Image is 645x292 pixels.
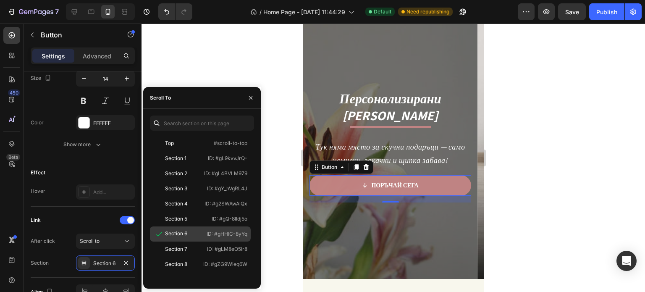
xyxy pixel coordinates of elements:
div: Add... [93,189,133,196]
p: ID: #gQ-8Ildj5o [212,215,247,223]
div: Section 6 [93,260,118,267]
div: Section 4 [165,200,188,208]
iframe: Design area [303,24,484,292]
button: Show more [31,137,135,152]
span: Default [374,8,391,16]
div: Color [31,119,44,126]
p: ID: #gY_hVgRL4J [207,185,247,192]
div: Hover [31,187,45,195]
p: Settings [42,52,65,61]
div: 450 [8,89,20,96]
div: Show more [63,140,102,149]
span: Save [565,8,579,16]
div: Open Intercom Messenger [616,251,637,271]
div: Top [165,139,174,147]
div: FFFFFF [93,119,133,127]
div: Section 8 [165,260,187,268]
button: Scroll to [76,234,135,249]
span: Scroll to [80,238,100,244]
p: 7 [55,7,59,17]
div: Publish [596,8,617,16]
span: Need republishing [406,8,449,16]
div: Section 5 [165,215,187,223]
p: ID: #gL4BVLM979 [204,170,247,177]
div: Section 1 [165,155,186,162]
p: Advanced [83,52,111,61]
p: ID: #gL9kvvJrQ- [208,155,247,162]
div: Section 7 [165,245,187,253]
span: / [260,8,262,16]
div: Scroll To [150,94,171,102]
div: Section 2 [165,170,187,177]
p: ID: #g2SWAwAlQx [205,200,247,208]
p: #scroll-to-top [214,139,247,147]
div: Undo/Redo [158,3,192,20]
span: Home Page - [DATE] 11:44:29 [263,8,345,16]
div: Section 6 [165,230,187,237]
p: ID: #gHHIC-8yYq [207,230,247,238]
p: Button [41,30,112,40]
div: Link [31,216,41,224]
div: Section 3 [165,185,187,192]
button: 7 [3,3,63,20]
div: Section [31,259,49,267]
button: Publish [589,3,624,20]
input: Search section on this page [150,116,254,131]
p: ID: #gLM8eO5Ir8 [207,245,247,253]
div: Beta [6,154,20,160]
p: ID: #gZG9Wieq6W [203,260,247,268]
div: Size [31,73,53,84]
div: After click [31,237,55,245]
div: Effect [31,169,45,176]
button: Save [558,3,586,20]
